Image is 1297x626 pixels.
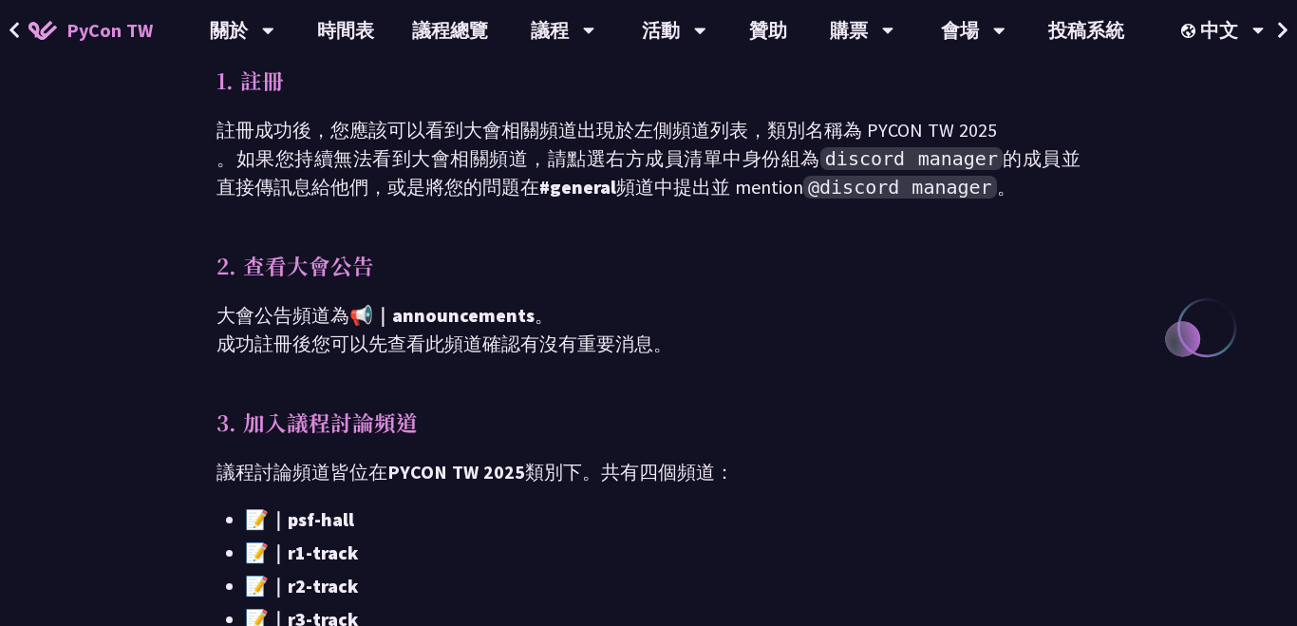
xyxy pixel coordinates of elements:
[539,175,616,199] span: #general
[216,116,1081,201] p: 註冊成功後，您應該可以看到大會相關頻道出現於左側頻道列表，類別名稱為 PYCON TW 2025 。如果您持續無法看到大會相關頻道，請點選右方成員清單中身份組為 的成員並直接傳訊息給他們，或是將...
[245,541,358,564] span: 📝｜r1-track
[216,249,1081,282] p: 2. 查看大會公告
[245,507,354,531] span: 📝｜psf-hall
[216,406,1081,439] p: 3. 加入議程討論頻道
[216,64,1081,97] p: 1. 註冊
[216,301,1081,358] p: 大會公告頻道為 。 成功註冊後您可以先查看此頻道確認有沒有重要消息。
[9,7,172,54] a: PyCon TW
[28,21,57,40] img: Home icon of PyCon TW 2025
[820,147,1003,170] span: discord manager
[387,460,525,484] span: PYCON TW 2025
[66,16,153,45] span: PyCon TW
[349,303,535,327] span: 📢｜announcements
[216,458,1081,486] p: 議程討論頻道皆位在 類別下。共有四個頻道：
[245,574,358,598] span: 📝｜r2-track
[803,176,997,199] span: @discord manager
[1181,24,1200,38] img: Locale Icon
